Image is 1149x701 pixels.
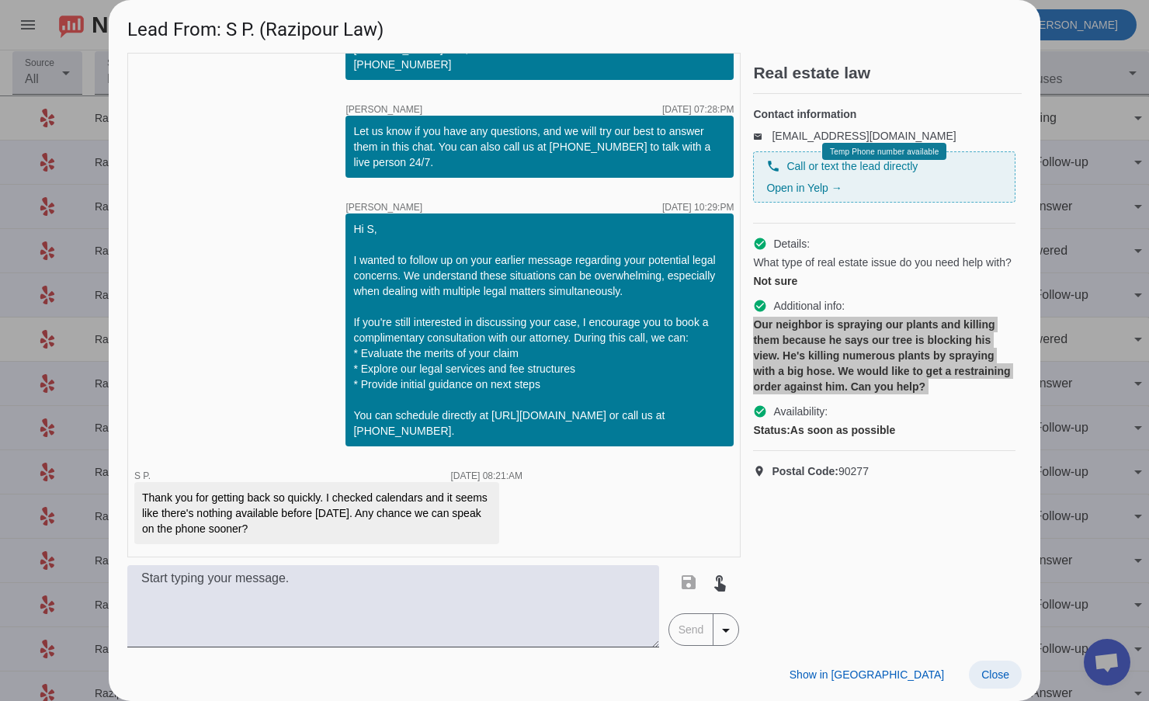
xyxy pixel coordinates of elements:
strong: Postal Code: [772,465,838,477]
mat-icon: arrow_drop_down [717,621,735,640]
span: Availability: [773,404,828,419]
span: Temp Phone number available [830,147,939,156]
button: Show in [GEOGRAPHIC_DATA] [777,661,956,689]
mat-icon: check_circle [753,299,767,313]
mat-icon: check_circle [753,404,767,418]
span: 90277 [772,463,869,479]
span: What type of real estate issue do you need help with? [753,255,1011,270]
div: [DATE] 07:28:PM [662,105,734,114]
span: Details: [773,236,810,252]
span: [PERSON_NAME] [345,105,422,114]
mat-icon: phone [766,159,780,173]
div: Our neighbor is spraying our plants and killing them because he says our tree is blocking his vie... [753,317,1015,394]
span: S P. [134,470,151,481]
h4: Contact information [753,106,1015,122]
div: Not sure [753,273,1015,289]
span: Call or text the lead directly [786,158,918,174]
span: [PERSON_NAME] [345,203,422,212]
span: Close [981,668,1009,681]
div: As soon as possible [753,422,1015,438]
mat-icon: touch_app [710,573,729,592]
div: [DATE] 08:21:AM [451,471,522,481]
button: Close [969,661,1022,689]
a: [EMAIL_ADDRESS][DOMAIN_NAME] [772,130,956,142]
div: Hi S, I wanted to follow up on your earlier message regarding your potential legal concerns. We u... [353,221,726,439]
span: Show in [GEOGRAPHIC_DATA] [790,668,944,681]
div: Thank you for getting back so quickly. I checked calendars and it seems like there's nothing avai... [142,490,491,536]
div: [DATE] 10:29:PM [662,203,734,212]
a: Open in Yelp → [766,182,842,194]
mat-icon: email [753,132,772,140]
mat-icon: location_on [753,465,772,477]
div: Let us know if you have any questions, and we will try our best to answer them in this chat. You ... [353,123,726,170]
mat-icon: check_circle [753,237,767,251]
strong: Status: [753,424,790,436]
h2: Real estate law [753,65,1022,81]
span: Additional info: [773,298,845,314]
